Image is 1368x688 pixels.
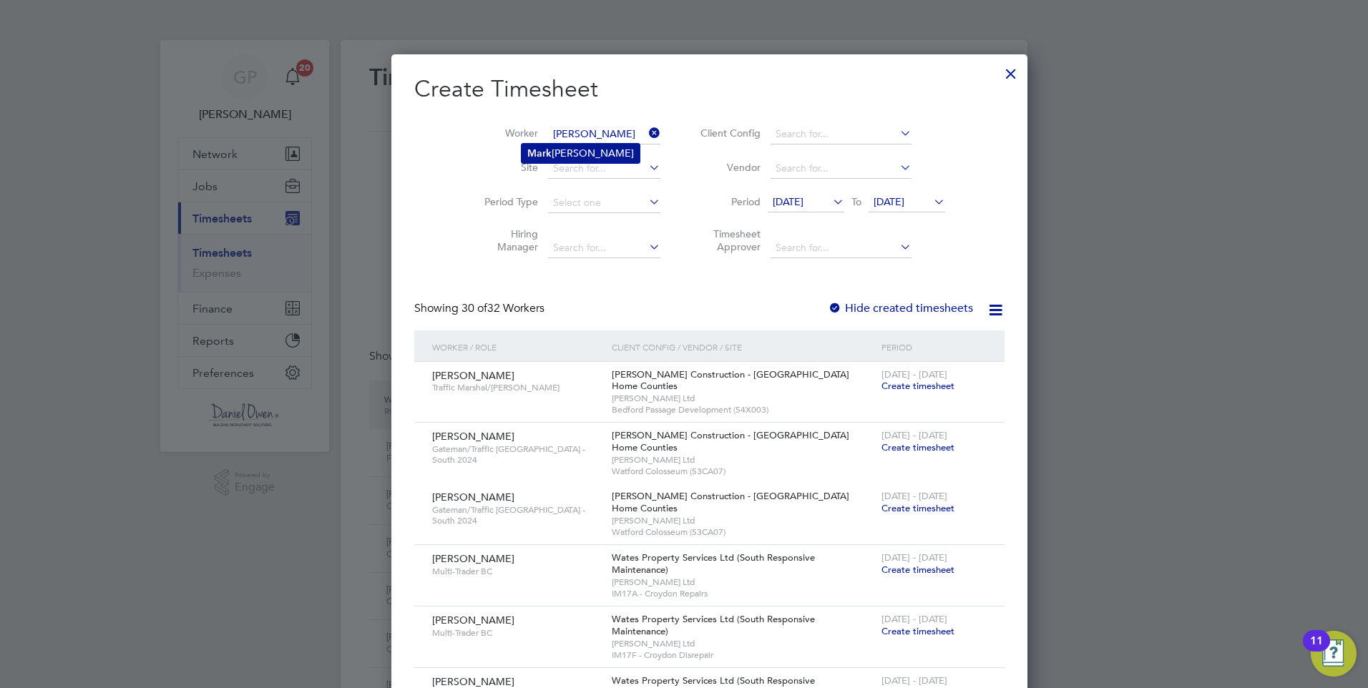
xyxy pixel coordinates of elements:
span: Create timesheet [881,502,954,514]
label: Worker [474,127,538,139]
span: [PERSON_NAME] Construction - [GEOGRAPHIC_DATA] Home Counties [612,368,849,393]
span: Multi-Trader BC [432,627,601,639]
div: Client Config / Vendor / Site [608,330,878,363]
b: r [542,147,546,159]
span: [PERSON_NAME] [432,369,514,382]
label: Vendor [696,161,761,174]
span: [DATE] - [DATE] [881,429,947,441]
span: Create timesheet [881,441,954,453]
span: Create timesheet [881,625,954,637]
input: Search for... [771,124,912,144]
span: Multi-Trader BC [432,566,601,577]
label: Hide created timesheets [828,301,973,315]
span: [DATE] - [DATE] [881,368,947,380]
span: Bedford Passage Development (54X003) [612,404,874,416]
span: 32 Workers [461,301,544,315]
span: IM17A - Croydon Repairs [612,588,874,599]
span: Create timesheet [881,564,954,576]
h2: Create Timesheet [414,74,1005,104]
span: [PERSON_NAME] Construction - [GEOGRAPHIC_DATA] Home Counties [612,429,849,453]
span: [PERSON_NAME] [432,430,514,443]
span: [DATE] - [DATE] [881,490,947,502]
input: Search for... [771,159,912,179]
input: Search for... [548,124,660,144]
span: [PERSON_NAME] Ltd [612,638,874,649]
b: Ma k [527,147,552,159]
span: To [847,192,866,211]
label: Client Config [696,127,761,139]
div: Worker / Role [429,330,608,363]
label: Timesheet Approver [696,227,761,253]
span: Wates Property Services Ltd (South Responsive Maintenance) [612,551,815,576]
span: [PERSON_NAME] Ltd [612,393,874,404]
input: Select one [548,193,660,213]
span: [PERSON_NAME] Construction - [GEOGRAPHIC_DATA] Home Counties [612,490,849,514]
span: [DATE] - [DATE] [881,674,947,687]
span: [DATE] - [DATE] [881,613,947,625]
input: Search for... [548,159,660,179]
input: Search for... [771,238,912,258]
label: Hiring Manager [474,227,538,253]
span: Wates Property Services Ltd (South Responsive Maintenance) [612,613,815,637]
span: [DATE] [773,195,803,208]
span: [PERSON_NAME] Ltd [612,454,874,466]
span: [PERSON_NAME] Ltd [612,576,874,588]
span: Traffic Marshal/[PERSON_NAME] [432,382,601,393]
li: [PERSON_NAME] [522,144,640,163]
label: Period Type [474,195,538,208]
div: Period [878,330,990,363]
span: Create timesheet [881,380,954,392]
div: Showing [414,301,547,316]
span: 30 of [461,301,487,315]
span: [PERSON_NAME] [432,675,514,688]
span: [PERSON_NAME] [432,491,514,503]
span: Watford Colosseum (53CA07) [612,526,874,538]
span: [DATE] [874,195,904,208]
div: 11 [1310,641,1323,659]
span: Gateman/Traffic [GEOGRAPHIC_DATA] - South 2024 [432,443,601,466]
span: [PERSON_NAME] [432,614,514,626]
input: Search for... [548,238,660,258]
label: Site [474,161,538,174]
span: [DATE] - [DATE] [881,551,947,564]
span: Watford Colosseum (53CA07) [612,466,874,477]
span: Gateman/Traffic [GEOGRAPHIC_DATA] - South 2024 [432,504,601,526]
span: IM17F - Croydon Disrepair [612,649,874,661]
label: Period [696,195,761,208]
button: Open Resource Center, 11 new notifications [1311,631,1357,677]
span: [PERSON_NAME] [432,552,514,565]
span: [PERSON_NAME] Ltd [612,515,874,526]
